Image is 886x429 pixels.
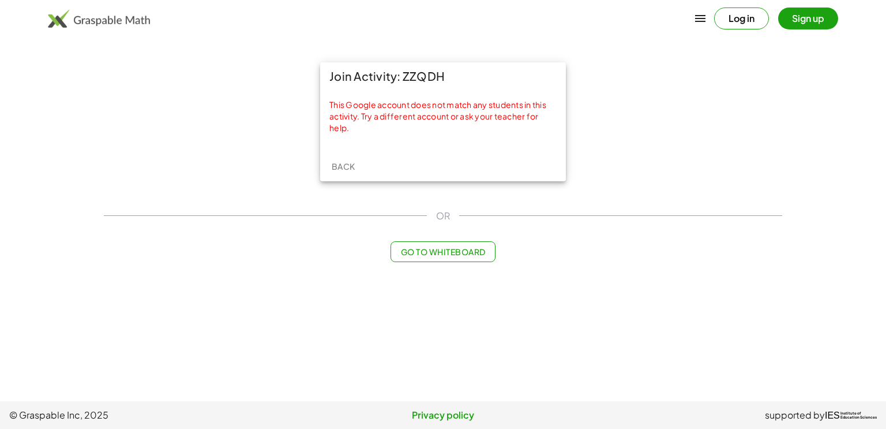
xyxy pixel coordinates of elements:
[9,408,298,422] span: © Graspable Inc, 2025
[714,8,769,29] button: Log in
[329,99,557,134] div: This Google account does not match any students in this activity. Try a different account or ask ...
[298,408,587,422] a: Privacy policy
[320,62,566,90] div: Join Activity: ZZQDH
[825,408,877,422] a: IESInstitute ofEducation Sciences
[325,156,362,177] button: Back
[331,161,355,171] span: Back
[825,410,840,421] span: IES
[391,241,495,262] button: Go to Whiteboard
[840,412,877,420] span: Institute of Education Sciences
[778,8,838,29] button: Sign up
[765,408,825,422] span: supported by
[436,209,450,223] span: OR
[400,247,485,257] span: Go to Whiteboard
